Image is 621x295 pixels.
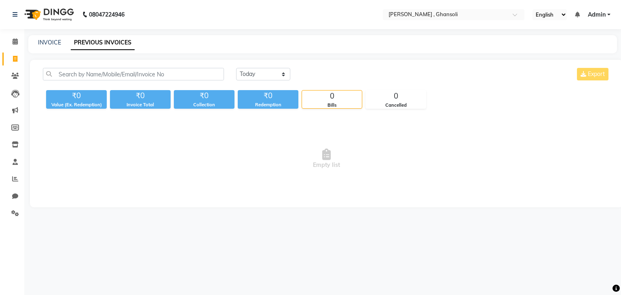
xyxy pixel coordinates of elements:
[110,101,171,108] div: Invoice Total
[238,101,298,108] div: Redemption
[89,3,125,26] b: 08047224946
[46,90,107,101] div: ₹0
[366,102,426,109] div: Cancelled
[302,102,362,109] div: Bills
[38,39,61,46] a: INVOICE
[238,90,298,101] div: ₹0
[110,90,171,101] div: ₹0
[302,91,362,102] div: 0
[43,68,224,80] input: Search by Name/Mobile/Email/Invoice No
[46,101,107,108] div: Value (Ex. Redemption)
[174,90,234,101] div: ₹0
[588,11,606,19] span: Admin
[366,91,426,102] div: 0
[174,101,234,108] div: Collection
[71,36,135,50] a: PREVIOUS INVOICES
[21,3,76,26] img: logo
[43,118,610,199] span: Empty list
